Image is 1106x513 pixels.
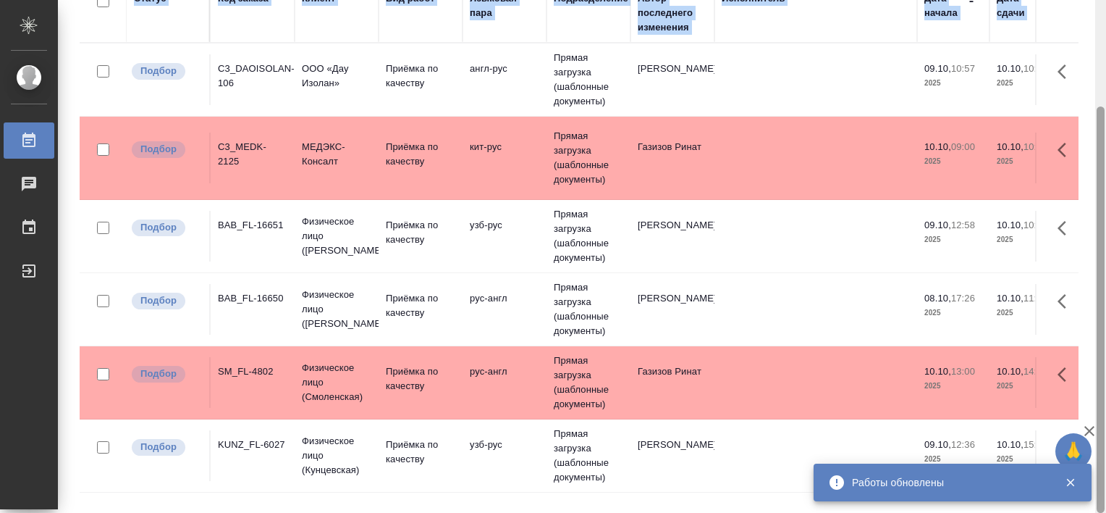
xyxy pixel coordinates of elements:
[463,54,546,105] td: англ-рус
[130,364,202,384] div: Можно подбирать исполнителей
[546,420,630,492] td: Прямая загрузка (шаблонные документы)
[997,379,1055,393] p: 2025
[924,306,982,320] p: 2025
[924,439,951,450] p: 09.10,
[386,291,455,320] p: Приёмка по качеству
[302,288,371,331] p: Физическое лицо ([PERSON_NAME])
[997,76,1055,91] p: 2025
[951,366,975,377] p: 13:00
[1061,436,1086,467] span: 🙏
[1049,54,1084,89] button: Здесь прячутся важные кнопки
[924,293,951,304] p: 08.10,
[218,218,287,233] div: BAB_FL-16651
[997,366,1023,377] p: 10.10,
[630,211,714,262] td: [PERSON_NAME]
[924,452,982,467] p: 2025
[386,62,455,91] p: Приёмка по качеству
[546,200,630,272] td: Прямая загрузка (шаблонные документы)
[924,63,951,74] p: 09.10,
[302,140,371,169] p: МЕДЭКС-Консалт
[951,293,975,304] p: 17:26
[997,306,1055,320] p: 2025
[140,367,177,381] p: Подбор
[130,218,202,238] div: Можно подбирать исполнителей
[852,475,1043,490] div: Работы обновлены
[997,293,1023,304] p: 10.10,
[1023,63,1047,74] p: 10:00
[1049,211,1084,246] button: Здесь прячутся важные кнопки
[218,364,287,379] div: SM_FL-4802
[302,62,371,91] p: ООО «Дау Изолан»
[130,291,202,311] div: Можно подбирать исполнителей
[386,140,455,169] p: Приёмка по качеству
[630,133,714,183] td: Газизов Ринат
[1049,430,1084,465] button: Здесь прячутся важные кнопки
[130,62,202,81] div: Можно подбирать исполнителей
[1049,357,1084,392] button: Здесь прячутся важные кнопки
[997,154,1055,169] p: 2025
[951,220,975,230] p: 12:58
[218,62,287,91] div: C3_DAOISOLAN-106
[951,439,975,450] p: 12:36
[1023,141,1047,152] p: 10:00
[140,440,177,454] p: Подбор
[130,438,202,457] div: Можно подбирать исполнителей
[140,142,177,157] p: Подбор
[1023,220,1047,230] p: 10:00
[997,220,1023,230] p: 10.10,
[386,364,455,393] p: Приёмка по качеству
[302,434,371,477] p: Физическое лицо (Кунцевская)
[924,154,982,169] p: 2025
[463,430,546,481] td: узб-рус
[463,357,546,408] td: рус-англ
[386,218,455,247] p: Приёмка по качеству
[386,438,455,467] p: Приёмка по качеству
[1055,476,1085,489] button: Закрыть
[218,140,287,169] div: C3_MEDK-2125
[1023,366,1047,377] p: 14:00
[997,452,1055,467] p: 2025
[997,63,1023,74] p: 10.10,
[218,438,287,452] div: KUNZ_FL-6027
[630,357,714,408] td: Газизов Ринат
[997,141,1023,152] p: 10.10,
[546,346,630,419] td: Прямая загрузка (шаблонные документы)
[546,43,630,116] td: Прямая загрузка (шаблонные документы)
[463,284,546,335] td: рус-англ
[924,233,982,247] p: 2025
[130,140,202,159] div: Можно подбирать исполнителей
[140,64,177,78] p: Подбор
[924,379,982,393] p: 2025
[140,220,177,235] p: Подбор
[546,273,630,346] td: Прямая загрузка (шаблонные документы)
[1023,293,1047,304] p: 11:00
[951,63,975,74] p: 10:57
[140,293,177,308] p: Подбор
[1049,133,1084,167] button: Здесь прячутся важные кнопки
[630,54,714,105] td: [PERSON_NAME]
[924,76,982,91] p: 2025
[997,439,1023,450] p: 10.10,
[924,220,951,230] p: 09.10,
[630,430,714,481] td: [PERSON_NAME]
[463,211,546,262] td: узб-рус
[630,284,714,335] td: [PERSON_NAME]
[1055,433,1092,470] button: 🙏
[1049,284,1084,319] button: Здесь прячутся важные кнопки
[997,233,1055,247] p: 2025
[302,361,371,404] p: Физическое лицо (Смоленская)
[924,141,951,152] p: 10.10,
[924,366,951,377] p: 10.10,
[218,291,287,306] div: BAB_FL-16650
[463,133,546,183] td: кит-рус
[302,214,371,258] p: Физическое лицо ([PERSON_NAME])
[546,122,630,194] td: Прямая загрузка (шаблонные документы)
[1023,439,1047,450] p: 15:00
[951,141,975,152] p: 09:00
